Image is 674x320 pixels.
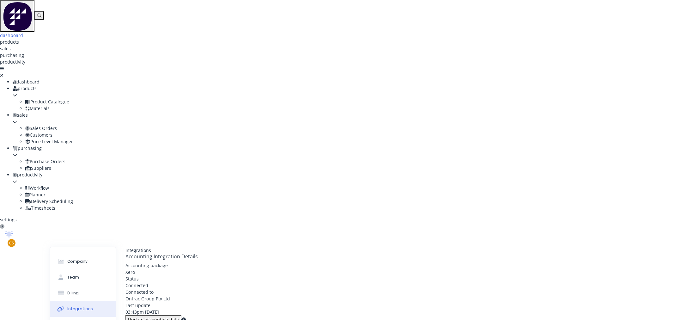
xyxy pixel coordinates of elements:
[13,171,674,178] div: productivity
[25,165,674,171] div: Suppliers
[13,78,674,85] div: dashboard
[125,262,625,269] div: Accounting package
[125,269,135,275] span: Xero
[125,254,625,260] h5: Accounting Integration Details
[3,1,32,31] img: Factory
[13,112,674,118] div: sales
[13,145,674,151] div: purchasing
[25,205,674,211] div: Timesheets
[125,296,170,302] span: Ontrac Group Pty Ltd
[50,285,116,301] button: Billing
[25,105,674,112] div: Materials
[67,306,93,312] div: Integrations
[125,275,625,282] div: Status
[125,302,625,309] div: Last update
[25,198,674,205] div: Delivery Scheduling
[13,85,674,92] div: products
[25,185,674,191] div: Workflow
[50,269,116,285] button: Team
[9,240,14,246] span: CS
[50,254,116,269] button: Company
[25,125,674,132] div: Sales Orders
[125,289,625,295] div: Connected to
[125,247,625,254] div: Integrations
[25,98,674,105] div: Product Catalogue
[25,191,674,198] div: Planner
[50,301,116,317] button: Integrations
[25,132,674,138] div: Customers
[25,158,674,165] div: Purchase Orders
[67,290,79,296] div: Billing
[125,282,148,288] span: Connected
[25,138,674,145] div: Price Level Manager
[67,259,88,264] div: Company
[125,309,159,315] span: 03:43pm [DATE]
[67,274,79,280] div: Team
